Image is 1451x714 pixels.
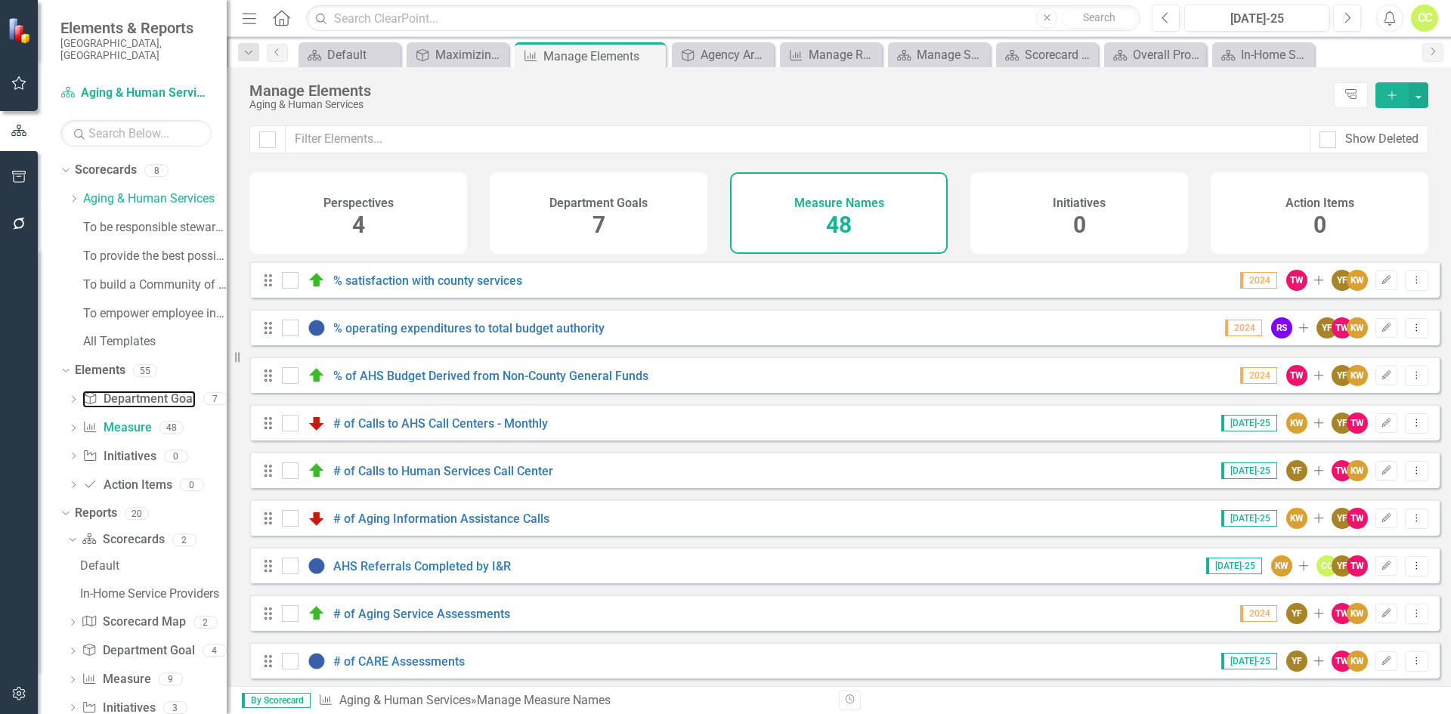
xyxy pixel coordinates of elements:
a: Default [302,45,397,64]
div: CC [1411,5,1438,32]
div: KW [1347,270,1368,291]
a: % operating expenditures to total budget authority [333,321,605,335]
img: No Information [308,319,326,337]
div: Agency Area Plan FY '26 - '29 [701,45,770,64]
a: # of CARE Assessments [333,654,465,669]
div: KW [1271,555,1292,576]
span: [DATE]-25 [1221,462,1277,479]
a: # of Calls to AHS Call Centers - Monthly [333,416,548,431]
span: By Scorecard [242,693,311,708]
span: 2024 [1225,320,1262,336]
a: Elements [75,362,125,379]
span: Search [1083,11,1115,23]
div: YF [1332,413,1353,434]
span: 0 [1313,212,1326,238]
a: Scorecards [82,531,164,549]
div: KW [1347,365,1368,386]
img: On Target [308,271,326,289]
span: [DATE]-25 [1221,510,1277,527]
a: Initiatives [82,448,156,465]
span: 2024 [1240,605,1277,622]
a: Default [76,554,227,578]
div: Aging & Human Services [249,99,1326,110]
span: 7 [592,212,605,238]
div: 55 [133,364,157,377]
div: » Manage Measure Names [318,692,828,709]
div: Scorecard Tree [1025,45,1094,64]
div: Overall Provider and Services Dashboard [1133,45,1202,64]
span: 0 [1073,212,1086,238]
div: TW [1332,317,1353,338]
div: YF [1332,508,1353,529]
span: 48 [826,212,852,238]
span: [DATE]-25 [1206,558,1262,574]
div: KW [1347,651,1368,672]
div: In-Home Service Providers [1241,45,1310,64]
a: AHS Referrals Completed by I&R [333,559,511,573]
button: Search [1061,8,1137,29]
a: Aging & Human Services [83,190,227,208]
div: 2 [172,533,196,546]
div: Default [327,45,397,64]
a: Manage Scorecards [892,45,986,64]
a: Measure [82,419,151,437]
input: Filter Elements... [285,125,1310,153]
div: 48 [159,422,184,434]
div: 2 [193,616,218,629]
div: 0 [180,478,204,491]
img: On Target [308,366,326,385]
div: 20 [125,507,149,520]
div: RS [1271,317,1292,338]
div: TW [1332,460,1353,481]
a: Manage Reports [784,45,878,64]
span: Elements & Reports [60,19,212,37]
a: Action Items [82,477,172,494]
div: YF [1286,460,1307,481]
a: Measure [82,671,150,688]
div: Show Deleted [1345,131,1419,148]
a: To provide the best possible mandatory and discretionary services [83,248,227,265]
a: Aging & Human Services [339,693,471,707]
div: TW [1286,365,1307,386]
div: Manage Scorecards [917,45,986,64]
img: Below Plan [308,509,326,527]
div: Default [80,559,227,573]
a: Agency Area Plan FY '26 - '29 [676,45,770,64]
div: 9 [159,673,183,686]
a: Scorecard Tree [1000,45,1094,64]
button: [DATE]-25 [1184,5,1329,32]
a: To be responsible stewards of taxpayers' money​ [83,219,227,236]
a: Department Goal [82,391,195,408]
a: # of Aging Information Assistance Calls [333,512,549,526]
img: On Target [308,604,326,623]
a: Scorecards [75,162,137,179]
img: No Information [308,652,326,670]
a: Department Goal [82,642,194,660]
span: [DATE]-25 [1221,415,1277,431]
a: Reports [75,505,117,522]
a: In-Home Service Providers [76,582,227,606]
div: KW [1286,508,1307,529]
a: Aging & Human Services [60,85,212,102]
div: 4 [203,644,227,657]
div: YF [1316,317,1338,338]
a: In-Home Service Providers [1216,45,1310,64]
div: 0 [164,450,188,462]
a: All Templates [83,333,227,351]
a: Maximizing Aging Services Impact and Financial Sustainability [410,45,505,64]
div: KW [1347,460,1368,481]
a: # of Calls to Human Services Call Center [333,464,553,478]
div: TW [1347,508,1368,529]
div: KW [1347,317,1368,338]
div: Manage Elements [543,47,662,66]
h4: Measure Names [794,196,884,210]
div: TW [1347,555,1368,576]
a: # of Aging Service Assessments [333,607,510,621]
div: TW [1286,270,1307,291]
div: KW [1286,413,1307,434]
a: % satisfaction with county services [333,274,522,288]
div: Manage Elements [249,82,1326,99]
div: YF [1332,555,1353,576]
h4: Perspectives [323,196,394,210]
div: YF [1286,651,1307,672]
